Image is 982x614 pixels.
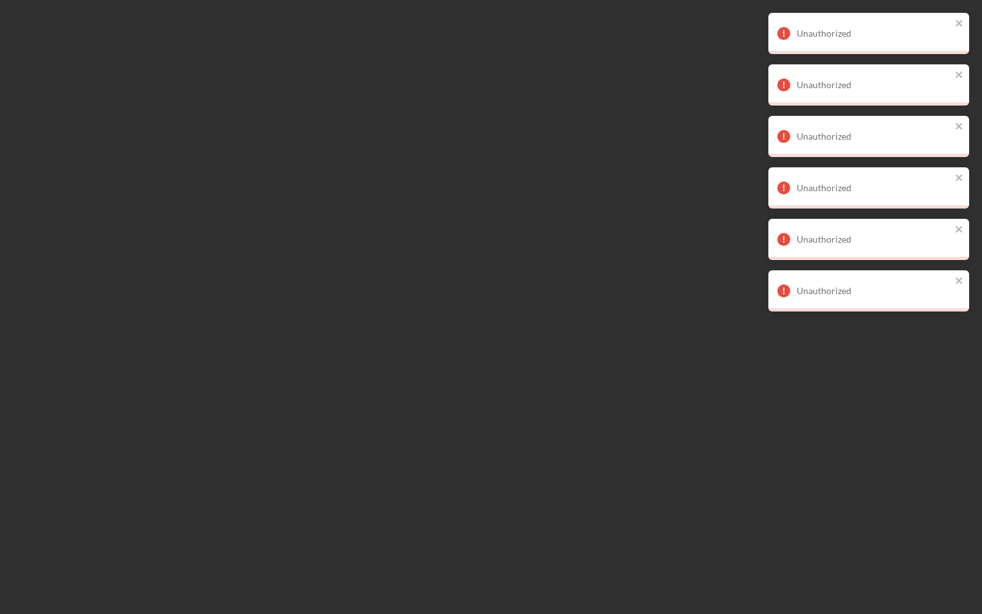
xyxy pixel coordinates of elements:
[797,183,951,193] div: Unauthorized
[797,28,951,39] div: Unauthorized
[955,275,964,288] button: close
[797,131,951,142] div: Unauthorized
[955,224,964,236] button: close
[955,121,964,133] button: close
[955,172,964,185] button: close
[955,18,964,30] button: close
[797,80,951,90] div: Unauthorized
[955,70,964,82] button: close
[797,286,951,296] div: Unauthorized
[797,234,951,245] div: Unauthorized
